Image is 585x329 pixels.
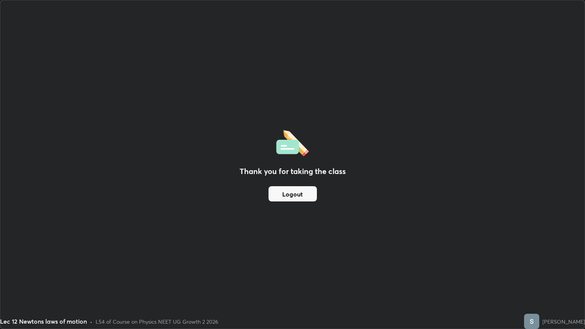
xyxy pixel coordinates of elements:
[96,318,218,326] div: L54 of Course on Physics NEET UG Growth 2 2026
[240,166,346,177] h2: Thank you for taking the class
[90,318,93,326] div: •
[542,318,585,326] div: [PERSON_NAME]
[276,128,309,157] img: offlineFeedback.1438e8b3.svg
[269,186,317,201] button: Logout
[524,314,539,329] img: 25b204f45ac4445a96ad82fdfa2bbc62.56875823_3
